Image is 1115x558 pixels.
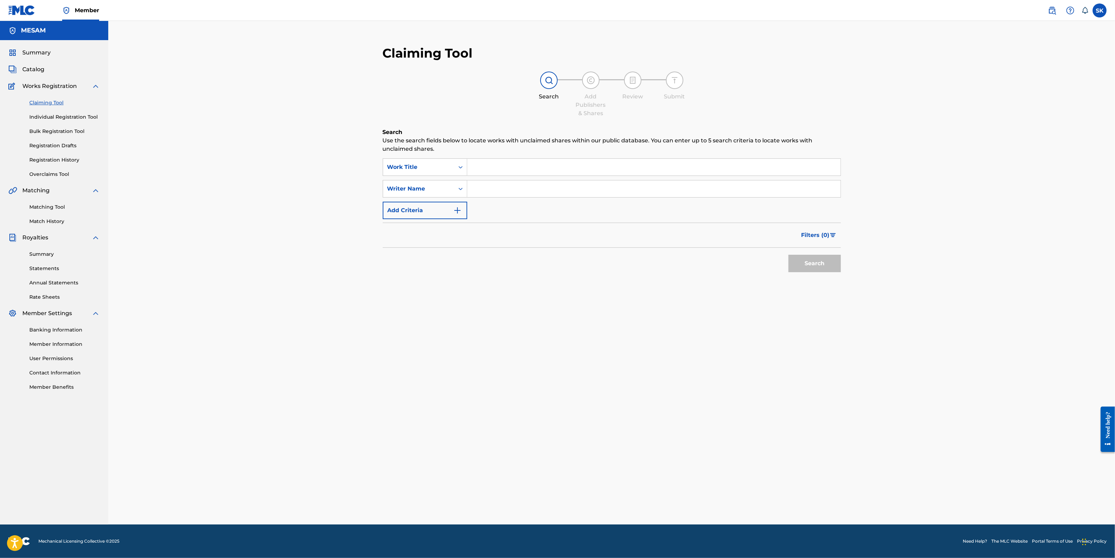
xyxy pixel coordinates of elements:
[29,355,100,362] a: User Permissions
[387,163,450,171] div: Work Title
[1063,3,1077,17] div: Help
[453,206,462,215] img: 9d2ae6d4665cec9f34b9.svg
[29,142,100,149] a: Registration Drafts
[573,92,608,118] div: Add Publishers & Shares
[587,76,595,84] img: step indicator icon for Add Publishers & Shares
[1082,531,1086,552] div: Sürükle
[1080,524,1115,558] iframe: Chat Widget
[22,186,50,195] span: Matching
[22,82,77,90] span: Works Registration
[29,369,100,377] a: Contact Information
[1080,524,1115,558] div: Sohbet Aracı
[383,136,841,153] p: Use the search fields below to locate works with unclaimed shares within our public database. You...
[29,218,100,225] a: Match History
[22,65,44,74] span: Catalog
[91,233,100,242] img: expand
[383,128,841,136] h6: Search
[545,76,553,84] img: step indicator icon for Search
[22,49,51,57] span: Summary
[991,538,1028,544] a: The MLC Website
[1032,538,1073,544] a: Portal Terms of Use
[8,5,35,15] img: MLC Logo
[383,202,467,219] button: Add Criteria
[383,158,841,276] form: Search Form
[38,538,119,544] span: Mechanical Licensing Collective © 2025
[8,537,30,545] img: logo
[8,82,17,90] img: Works Registration
[91,186,100,195] img: expand
[29,279,100,287] a: Annual Statements
[8,65,44,74] a: CatalogCatalog
[22,309,72,318] span: Member Settings
[29,203,100,211] a: Matching Tool
[383,45,473,61] h2: Claiming Tool
[8,65,17,74] img: Catalog
[8,186,17,195] img: Matching
[531,92,566,101] div: Search
[29,293,100,301] a: Rate Sheets
[29,156,100,164] a: Registration History
[1095,401,1115,457] iframe: Resource Center
[29,99,100,106] a: Claiming Tool
[8,49,51,57] a: SummarySummary
[629,76,637,84] img: step indicator icon for Review
[797,226,841,244] button: Filters (0)
[29,113,100,121] a: Individual Registration Tool
[91,309,100,318] img: expand
[670,76,679,84] img: step indicator icon for Submit
[1081,7,1088,14] div: Notifications
[29,265,100,272] a: Statements
[91,82,100,90] img: expand
[1045,3,1059,17] a: Public Search
[387,185,450,193] div: Writer Name
[29,384,100,391] a: Member Benefits
[29,326,100,334] a: Banking Information
[29,251,100,258] a: Summary
[8,49,17,57] img: Summary
[22,233,48,242] span: Royalties
[8,309,17,318] img: Member Settings
[1048,6,1056,15] img: search
[21,27,46,35] h5: MESAM
[1066,6,1074,15] img: help
[29,171,100,178] a: Overclaims Tool
[801,231,830,239] span: Filters ( 0 )
[657,92,692,101] div: Submit
[1077,538,1107,544] a: Privacy Policy
[963,538,987,544] a: Need Help?
[8,27,17,35] img: Accounts
[29,341,100,348] a: Member Information
[62,6,71,15] img: Top Rightsholder
[1093,3,1107,17] div: User Menu
[615,92,650,101] div: Review
[29,128,100,135] a: Bulk Registration Tool
[830,233,836,237] img: filter
[75,6,99,14] span: Member
[8,233,17,242] img: Royalties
